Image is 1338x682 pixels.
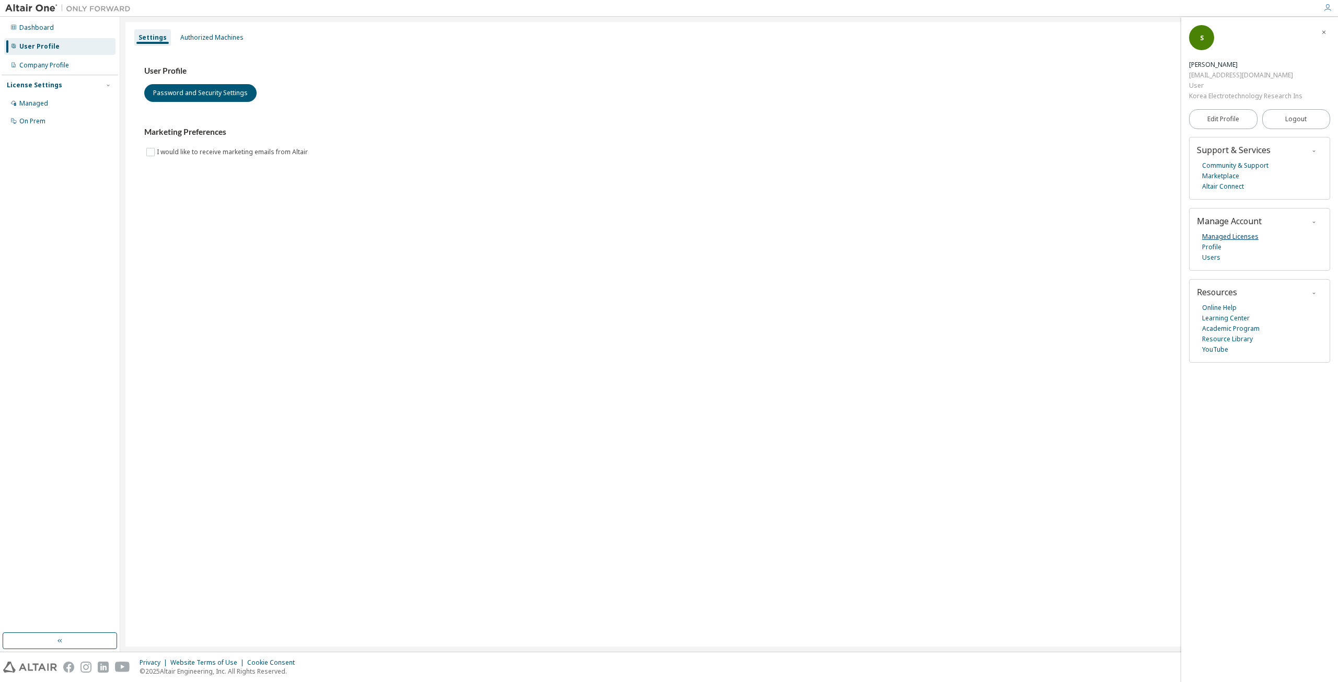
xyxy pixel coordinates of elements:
span: Edit Profile [1207,115,1239,123]
button: Password and Security Settings [144,84,257,102]
img: altair_logo.svg [3,662,57,673]
span: Manage Account [1197,215,1262,227]
div: On Prem [19,117,45,125]
a: Altair Connect [1202,181,1244,192]
a: Users [1202,252,1220,263]
div: Dashboard [19,24,54,32]
img: instagram.svg [80,662,91,673]
img: Altair One [5,3,136,14]
div: Website Terms of Use [170,658,247,667]
button: Logout [1262,109,1331,129]
a: Academic Program [1202,323,1260,334]
span: Support & Services [1197,144,1271,156]
label: I would like to receive marketing emails from Altair [157,146,310,158]
span: Logout [1285,114,1307,124]
div: Sarbajit Paul [1189,60,1302,70]
div: Korea Electrotechnology Research Institute [1189,91,1302,101]
h3: User Profile [144,66,1314,76]
a: Profile [1202,242,1221,252]
img: facebook.svg [63,662,74,673]
p: © 2025 Altair Engineering, Inc. All Rights Reserved. [140,667,301,676]
a: Resource Library [1202,334,1253,344]
div: Settings [139,33,167,42]
a: Online Help [1202,303,1237,313]
a: Marketplace [1202,171,1239,181]
a: Community & Support [1202,160,1268,171]
div: [EMAIL_ADDRESS][DOMAIN_NAME] [1189,70,1302,80]
a: Learning Center [1202,313,1250,323]
div: Managed [19,99,48,108]
div: Privacy [140,658,170,667]
div: License Settings [7,81,62,89]
a: Edit Profile [1189,109,1258,129]
span: S [1200,33,1204,42]
img: youtube.svg [115,662,130,673]
div: Company Profile [19,61,69,70]
div: Cookie Consent [247,658,301,667]
a: YouTube [1202,344,1228,355]
div: User [1189,80,1302,91]
div: Authorized Machines [180,33,244,42]
div: User Profile [19,42,60,51]
img: linkedin.svg [98,662,109,673]
a: Managed Licenses [1202,232,1259,242]
span: Resources [1197,286,1237,298]
h3: Marketing Preferences [144,127,1314,137]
